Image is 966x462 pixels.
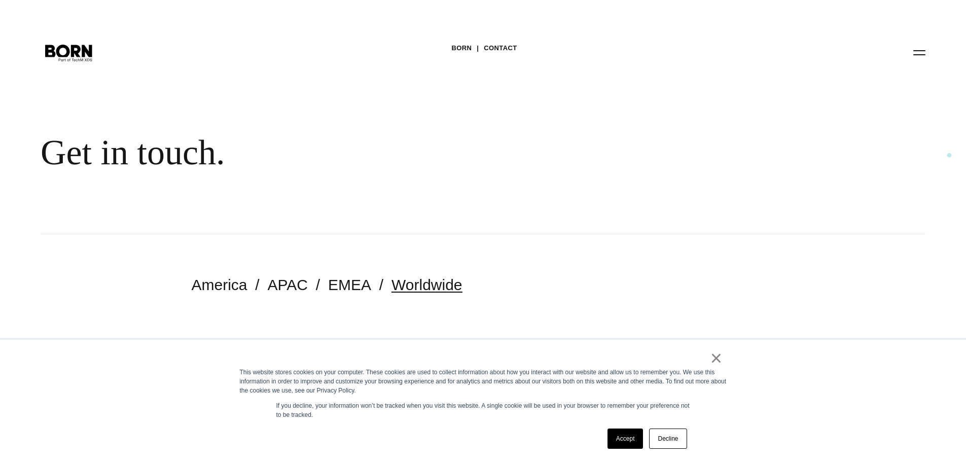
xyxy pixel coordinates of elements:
[649,429,687,449] a: Decline
[276,401,690,419] p: If you decline, your information won’t be tracked when you visit this website. A single cookie wi...
[240,368,727,395] div: This website stores cookies on your computer. These cookies are used to collect information about...
[192,276,247,293] a: America
[451,41,472,56] a: BORN
[41,132,619,173] div: Get in touch.
[907,42,932,63] button: Open
[391,276,462,293] a: Worldwide
[268,276,308,293] a: APAC
[484,41,517,56] a: Contact
[116,336,850,397] h2: Please contact us for details on our direct presence in the following countries:
[607,429,643,449] a: Accept
[328,276,371,293] a: EMEA
[710,353,723,363] a: ×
